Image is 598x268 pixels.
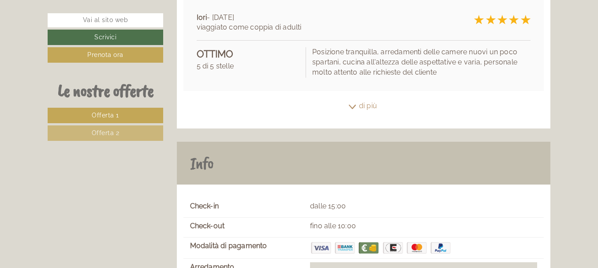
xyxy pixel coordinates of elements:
[303,201,544,211] div: dalle 15:00
[190,47,306,78] div: 5 di 5 stelle
[197,47,299,61] div: Ottimo
[334,241,356,255] img: Bonifico bancario
[48,47,163,63] a: Prenota ora
[92,129,120,136] span: Offerta 2
[48,30,163,45] a: Scrivici
[177,98,551,115] div: di più
[190,221,225,231] label: Check-out
[190,201,219,211] label: Check-in
[306,47,537,78] div: Posizione tranquilla, arredamenti delle camere nuovi un poco spartani, cucina all'altezza delle a...
[358,241,380,255] img: Contanti
[177,142,551,185] div: Info
[197,13,207,22] strong: Iori
[430,241,452,255] img: Paypal
[310,241,332,255] img: Visa
[48,13,163,27] a: Vai al sito web
[48,78,163,103] div: Le nostre offerte
[190,13,422,33] div: - [DATE]
[197,23,415,33] div: viaggiato come coppia di adulti
[303,221,544,231] div: fino alle 10:00
[190,241,267,251] label: Modalità di pagamento
[92,112,119,119] span: Offerta 1
[406,241,428,255] img: Maestro
[382,241,404,255] img: EuroCard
